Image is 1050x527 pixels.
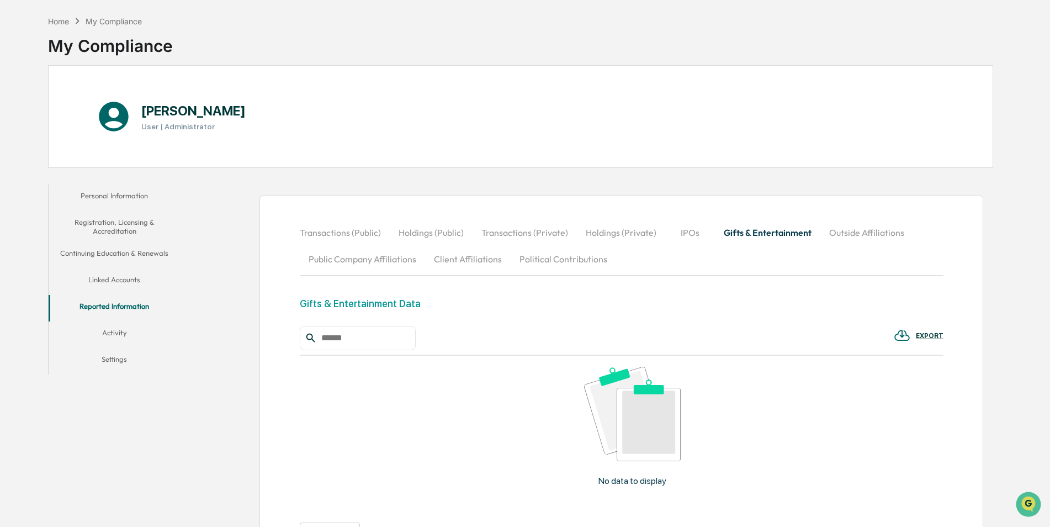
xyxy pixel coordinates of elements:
a: Powered byPylon [78,187,134,196]
div: Start new chat [38,85,181,96]
div: 🗄️ [80,140,89,149]
img: No data [584,367,681,461]
button: Public Company Affiliations [300,246,425,272]
div: We're available if you need us! [38,96,140,104]
span: Data Lookup [22,160,70,171]
button: Personal Information [49,185,181,211]
h3: User | Administrator [141,122,246,131]
img: 1746055101610-c473b297-6a78-478c-a979-82029cc54cd1 [11,85,31,104]
div: 🖐️ [11,140,20,149]
iframe: Open customer support [1015,491,1044,520]
button: Linked Accounts [49,268,181,295]
input: Clear [29,50,182,62]
button: Transactions (Public) [300,219,390,246]
a: 🖐️Preclearance [7,135,76,155]
div: My Compliance [48,27,173,56]
div: secondary tabs example [300,219,943,272]
span: Pylon [110,187,134,196]
button: Activity [49,322,181,348]
button: Outside Affiliations [820,219,913,246]
img: EXPORT [894,327,910,344]
div: 🔎 [11,161,20,170]
button: Registration, Licensing & Accreditation [49,211,181,243]
span: Preclearance [22,139,71,150]
h1: [PERSON_NAME] [141,103,246,119]
button: IPOs [665,219,715,246]
button: Start new chat [188,88,201,101]
div: EXPORT [916,332,943,340]
button: Reported Information [49,295,181,322]
div: secondary tabs example [49,185,181,375]
div: Gifts & Entertainment Data [300,298,421,309]
button: Continuing Education & Renewals [49,242,181,268]
div: My Compliance [86,17,142,26]
button: Holdings (Private) [577,219,665,246]
a: 🔎Data Lookup [7,156,74,176]
button: Settings [49,348,181,375]
p: No data to display [598,476,666,486]
button: Political Contributions [511,246,616,272]
button: Holdings (Public) [390,219,473,246]
div: Home [48,17,69,26]
a: 🗄️Attestations [76,135,141,155]
button: Client Affiliations [425,246,511,272]
button: Transactions (Private) [473,219,577,246]
span: Attestations [91,139,137,150]
p: How can we help? [11,23,201,41]
button: Gifts & Entertainment [715,219,820,246]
